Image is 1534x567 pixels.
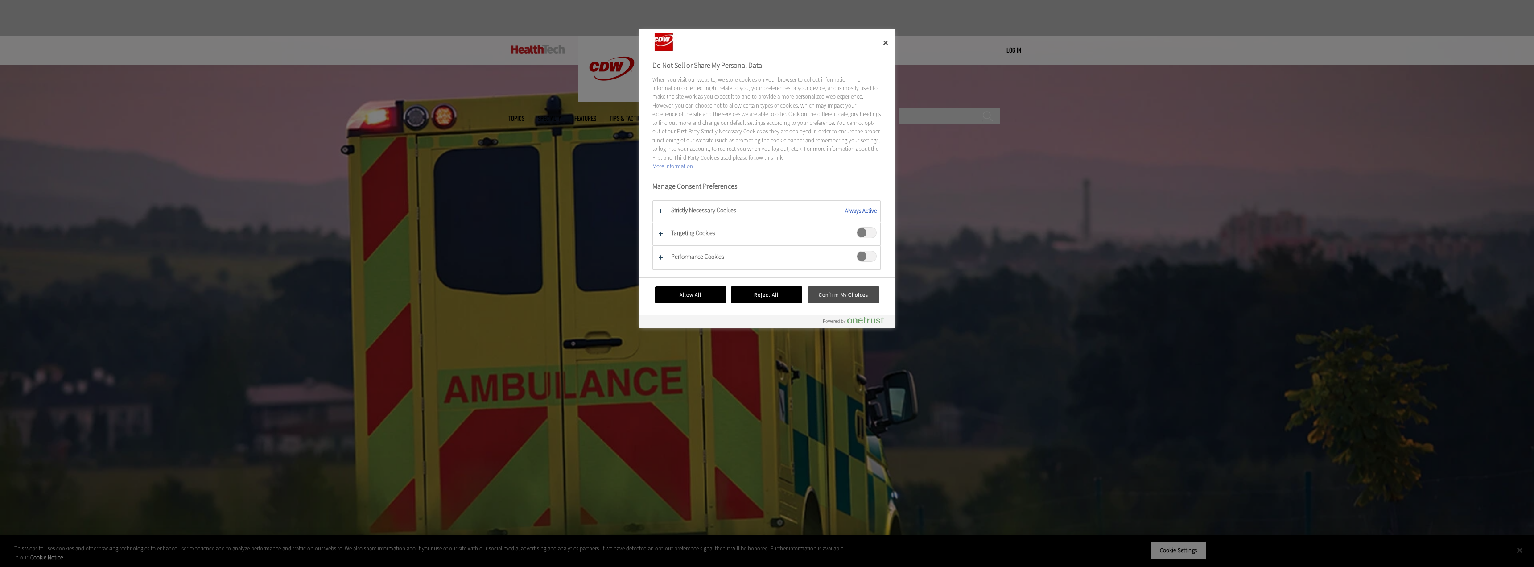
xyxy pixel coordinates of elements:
[652,60,881,71] h2: Do Not Sell or Share My Personal Data
[876,33,895,53] button: Close
[639,29,895,328] div: Preference center
[731,286,802,303] button: Reject All
[652,75,881,171] div: When you visit our website, we store cookies on your browser to collect information. The informat...
[652,33,696,51] img: Company Logo
[652,162,693,170] a: More information about your privacy, opens in a new tab
[857,251,877,262] span: Performance Cookies
[639,29,895,328] div: Do Not Sell or Share My Personal Data
[652,182,881,196] h3: Manage Consent Preferences
[808,286,879,303] button: Confirm My Choices
[823,317,891,328] a: Powered by OneTrust Opens in a new Tab
[823,317,884,324] img: Powered by OneTrust Opens in a new Tab
[652,33,706,51] div: Company Logo
[857,227,877,238] span: Targeting Cookies
[655,286,726,303] button: Allow All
